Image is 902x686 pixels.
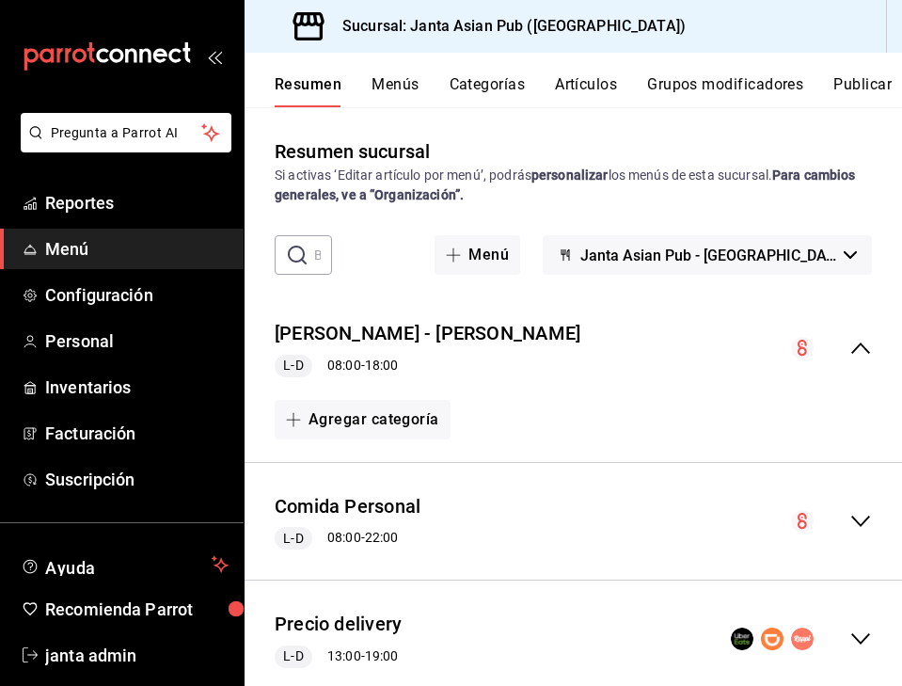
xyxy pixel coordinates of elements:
span: Personal [45,328,229,354]
button: Publicar [833,75,892,107]
button: Precio delivery [275,611,402,638]
button: Agregar categoría [275,400,451,439]
a: Pregunta a Parrot AI [13,136,231,156]
span: Pregunta a Parrot AI [51,123,202,143]
button: Janta Asian Pub - [GEOGRAPHIC_DATA] [543,235,872,275]
h3: Sucursal: Janta Asian Pub ([GEOGRAPHIC_DATA]) [327,15,686,38]
button: Categorías [450,75,526,107]
span: Ayuda [45,553,204,576]
span: Reportes [45,190,229,215]
div: 08:00 - 18:00 [275,355,580,377]
button: Menús [372,75,419,107]
span: L-D [276,646,310,666]
button: Pregunta a Parrot AI [21,113,231,152]
div: collapse-menu-row [245,305,902,392]
span: L-D [276,529,310,549]
button: [PERSON_NAME] - [PERSON_NAME] [275,320,580,347]
span: Menú [45,236,229,262]
button: Comida Personal [275,493,420,520]
span: Janta Asian Pub - [GEOGRAPHIC_DATA] [580,247,836,264]
button: Artículos [555,75,617,107]
span: Facturación [45,421,229,446]
span: Inventarios [45,375,229,400]
button: Resumen [275,75,341,107]
div: navigation tabs [275,75,902,107]
span: L-D [276,356,310,375]
button: Menú [435,235,520,275]
div: Resumen sucursal [275,137,430,166]
input: Buscar menú [314,236,332,274]
div: 08:00 - 22:00 [275,527,420,550]
div: collapse-menu-row [245,596,902,683]
span: Suscripción [45,467,229,492]
strong: personalizar [531,168,609,183]
span: Configuración [45,282,229,308]
span: janta admin [45,643,229,668]
button: Grupos modificadores [647,75,803,107]
span: Recomienda Parrot [45,597,229,622]
button: open_drawer_menu [207,49,222,64]
div: Si activas ‘Editar artículo por menú’, podrás los menús de esta sucursal. [275,166,872,205]
div: collapse-menu-row [245,478,902,566]
div: 13:00 - 19:00 [275,646,402,668]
